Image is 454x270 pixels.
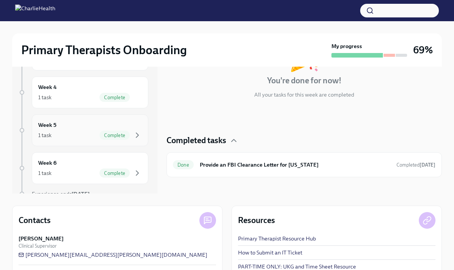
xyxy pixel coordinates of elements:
h4: Resources [238,215,275,226]
div: Completed tasks [166,135,442,146]
span: Completed [396,162,435,168]
h4: Contacts [19,215,51,226]
a: Primary Therapist Resource Hub [238,235,316,242]
h2: Primary Therapists Onboarding [21,42,187,58]
a: Week 41 taskComplete [18,76,148,108]
h6: Week 5 [38,121,56,129]
a: DoneProvide an FBI Clearance Letter for [US_STATE]Completed[DATE] [173,159,435,171]
span: Complete [100,133,130,138]
div: 1 task [38,169,51,177]
div: 1 task [38,131,51,139]
span: August 27th, 2025 10:21 [396,161,435,169]
a: Week 61 taskComplete [18,152,148,184]
span: Experience ends [32,190,90,197]
span: Complete [100,170,130,176]
strong: [PERSON_NAME] [19,235,64,242]
h4: Completed tasks [166,135,226,146]
strong: [DATE] [420,162,435,168]
p: All your tasks for this week are completed [254,91,354,98]
h4: You're done for now! [267,75,342,86]
div: 🎉 [289,45,320,70]
h6: Week 6 [38,159,57,167]
div: 1 task [38,94,51,101]
h6: Week 4 [38,83,57,91]
a: How to Submit an IT Ticket [238,249,302,256]
h6: Provide an FBI Clearance Letter for [US_STATE] [200,161,390,169]
h3: 69% [413,43,433,57]
span: Complete [100,95,130,100]
span: Clinical Supervisor [19,242,57,250]
img: CharlieHealth [15,5,55,17]
a: Week 51 taskComplete [18,114,148,146]
strong: My progress [331,42,362,50]
span: Done [173,162,194,168]
strong: [DATE] [72,190,90,197]
a: [PERSON_NAME][EMAIL_ADDRESS][PERSON_NAME][DOMAIN_NAME] [19,251,207,259]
